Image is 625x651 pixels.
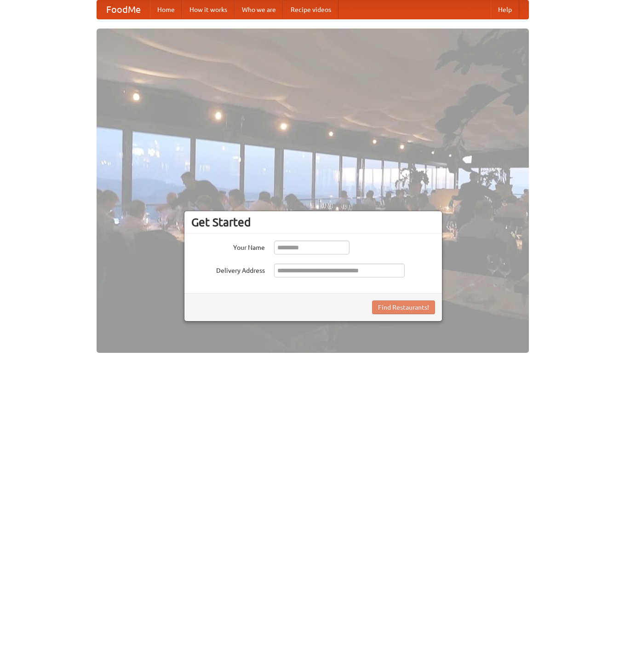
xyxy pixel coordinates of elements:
[191,264,265,275] label: Delivery Address
[235,0,283,19] a: Who we are
[372,300,435,314] button: Find Restaurants!
[283,0,338,19] a: Recipe videos
[191,215,435,229] h3: Get Started
[491,0,519,19] a: Help
[182,0,235,19] a: How it works
[150,0,182,19] a: Home
[191,241,265,252] label: Your Name
[97,0,150,19] a: FoodMe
